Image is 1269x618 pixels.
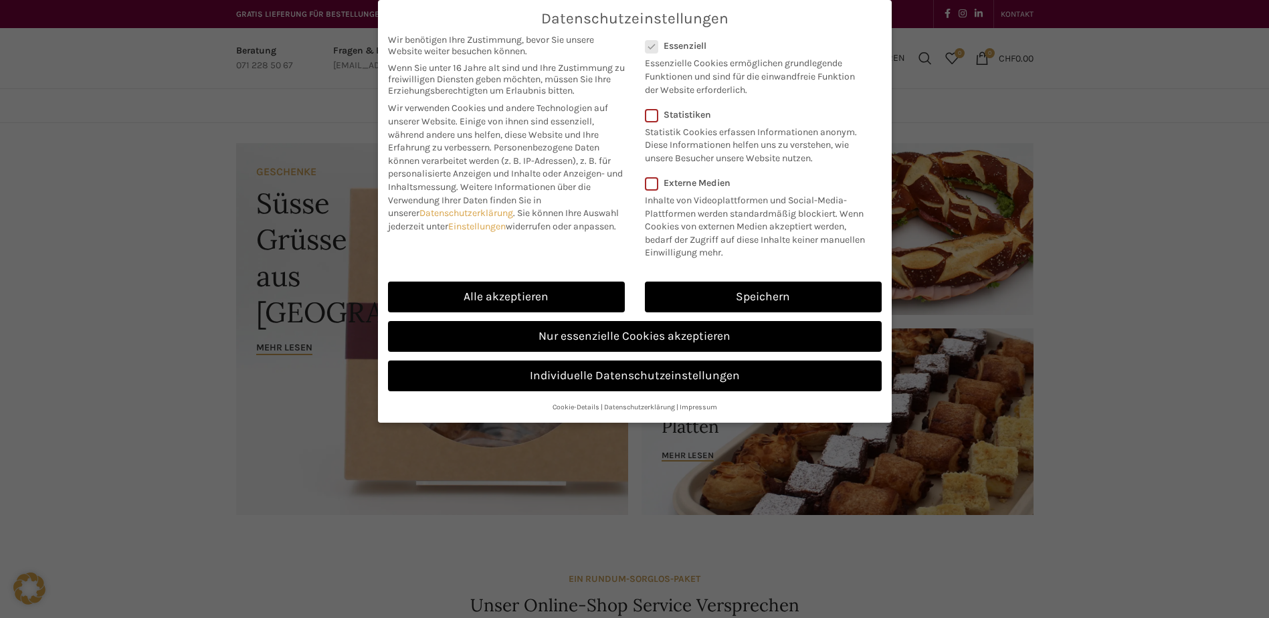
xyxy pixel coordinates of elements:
a: Datenschutzerklärung [419,207,513,219]
span: Wir verwenden Cookies und andere Technologien auf unserer Website. Einige von ihnen sind essenzie... [388,102,608,153]
span: Personenbezogene Daten können verarbeitet werden (z. B. IP-Adressen), z. B. für personalisierte A... [388,142,623,193]
label: Essenziell [645,40,864,51]
label: Statistiken [645,109,864,120]
a: Einstellungen [448,221,506,232]
a: Datenschutzerklärung [604,403,675,411]
a: Individuelle Datenschutzeinstellungen [388,360,882,391]
a: Cookie-Details [553,403,599,411]
p: Inhalte von Videoplattformen und Social-Media-Plattformen werden standardmäßig blockiert. Wenn Co... [645,189,873,260]
a: Speichern [645,282,882,312]
label: Externe Medien [645,177,873,189]
span: Sie können Ihre Auswahl jederzeit unter widerrufen oder anpassen. [388,207,619,232]
p: Essenzielle Cookies ermöglichen grundlegende Funktionen und sind für die einwandfreie Funktion de... [645,51,864,96]
a: Nur essenzielle Cookies akzeptieren [388,321,882,352]
span: Datenschutzeinstellungen [541,10,728,27]
span: Weitere Informationen über die Verwendung Ihrer Daten finden Sie in unserer . [388,181,591,219]
p: Statistik Cookies erfassen Informationen anonym. Diese Informationen helfen uns zu verstehen, wie... [645,120,864,165]
span: Wenn Sie unter 16 Jahre alt sind und Ihre Zustimmung zu freiwilligen Diensten geben möchten, müss... [388,62,625,96]
a: Impressum [680,403,717,411]
a: Alle akzeptieren [388,282,625,312]
span: Wir benötigen Ihre Zustimmung, bevor Sie unsere Website weiter besuchen können. [388,34,625,57]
